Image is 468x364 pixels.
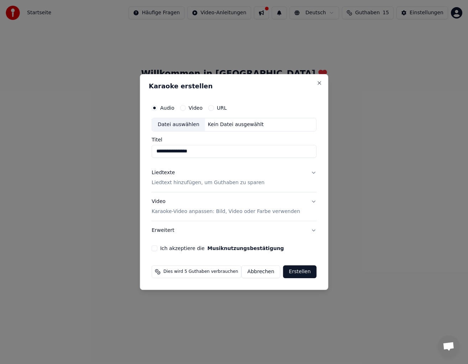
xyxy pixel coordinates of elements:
[160,105,175,110] label: Audio
[217,105,227,110] label: URL
[152,198,300,215] div: Video
[152,118,205,131] div: Datei auswählen
[149,83,319,89] h2: Karaoke erstellen
[152,208,300,215] p: Karaoke-Video anpassen: Bild, Video oder Farbe verwenden
[241,265,280,278] button: Abbrechen
[283,265,316,278] button: Erstellen
[188,105,202,110] label: Video
[152,221,317,240] button: Erweitert
[152,169,175,176] div: Liedtexte
[160,246,284,251] label: Ich akzeptiere die
[152,137,317,142] label: Titel
[205,121,267,128] div: Kein Datei ausgewählt
[152,163,317,192] button: LiedtexteLiedtext hinzufügen, um Guthaben zu sparen
[207,246,284,251] button: Ich akzeptiere die
[152,192,317,221] button: VideoKaraoke-Video anpassen: Bild, Video oder Farbe verwenden
[163,269,238,275] span: Dies wird 5 Guthaben verbrauchen
[152,179,265,186] p: Liedtext hinzufügen, um Guthaben zu sparen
